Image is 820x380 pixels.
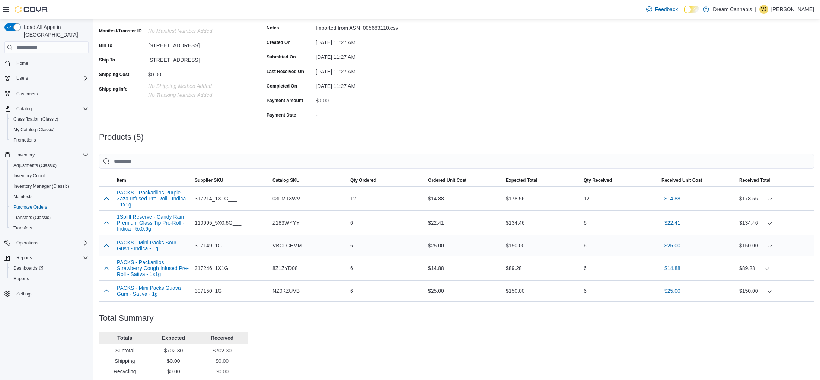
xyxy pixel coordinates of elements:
[7,273,92,284] button: Reports
[16,60,28,66] span: Home
[581,261,658,276] div: 6
[13,276,29,282] span: Reports
[10,192,35,201] a: Manifests
[267,25,279,31] label: Notes
[655,6,678,13] span: Feedback
[10,264,46,273] a: Dashboards
[7,223,92,233] button: Transfers
[643,2,681,17] a: Feedback
[117,177,126,183] span: Item
[664,265,680,272] span: $14.88
[16,106,32,112] span: Catalog
[4,55,89,319] nav: Complex example
[503,174,581,186] button: Expected Total
[13,253,35,262] button: Reports
[16,152,35,158] span: Inventory
[506,177,537,183] span: Expected Total
[99,133,144,142] h3: Products (5)
[713,5,752,14] p: Dream Cannabis
[148,83,248,89] p: No Shipping Method added
[10,182,89,191] span: Inventory Manager (Classic)
[13,173,45,179] span: Inventory Count
[503,261,581,276] div: $89.28
[195,177,223,183] span: Supplier SKU
[7,212,92,223] button: Transfers (Classic)
[13,289,35,298] a: Settings
[148,54,248,63] div: [STREET_ADDRESS]
[7,263,92,273] a: Dashboards
[316,80,415,89] div: [DATE] 11:27 AM
[581,174,658,186] button: Qty Received
[503,238,581,253] div: $150.00
[661,284,683,298] button: $25.00
[13,253,89,262] span: Reports
[736,174,814,186] button: Received Total
[664,287,680,295] span: $25.00
[347,191,425,206] div: 12
[7,191,92,202] button: Manifests
[759,5,768,14] div: Vincent Jabara
[13,194,32,200] span: Manifests
[117,240,189,251] button: PACKS - Mini Packs Sour Gush - Indica - 1g
[195,194,237,203] span: 317214_1X1G___
[13,74,31,83] button: Users
[425,174,503,186] button: Ordered Unit Cost
[10,274,32,283] a: Reports
[684,6,699,13] input: Dark Mode
[10,203,50,212] a: Purchase Orders
[13,238,41,247] button: Operations
[117,259,189,277] button: PACKS - Packarillos Strawberry Cough Infused Pre-Roll - Sativa - 1x1g
[503,284,581,298] div: $150.00
[771,5,814,14] p: [PERSON_NAME]
[7,202,92,212] button: Purchase Orders
[739,264,811,273] div: $89.28
[316,51,415,60] div: [DATE] 11:27 AM
[1,88,92,99] button: Customers
[15,6,48,13] img: Cova
[267,39,291,45] label: Created On
[425,191,503,206] div: $14.88
[581,215,658,230] div: 6
[755,5,756,14] p: |
[102,368,148,375] p: Recycling
[199,368,245,375] p: $0.00
[661,215,683,230] button: $22.41
[7,124,92,135] button: My Catalog (Classic)
[739,177,770,183] span: Received Total
[272,218,300,227] span: Z183WYYY
[10,136,39,145] a: Promotions
[584,177,612,183] span: Qty Received
[199,334,245,342] p: Received
[99,86,128,92] label: Shipping Info
[661,191,683,206] button: $14.88
[99,42,112,48] label: Bill To
[16,75,28,81] span: Users
[1,238,92,248] button: Operations
[13,162,57,168] span: Adjustments (Classic)
[10,125,89,134] span: My Catalog (Classic)
[425,261,503,276] div: $14.88
[347,215,425,230] div: 6
[148,92,248,98] p: No Tracking Number added
[272,286,300,295] span: NZ0KZUVB
[10,171,89,180] span: Inventory Count
[102,357,148,365] p: Shipping
[13,238,89,247] span: Operations
[199,347,245,354] p: $702.30
[664,242,680,249] span: $25.00
[99,72,129,77] label: Shipping Cost
[13,137,36,143] span: Promotions
[739,286,811,295] div: $150.00
[272,241,302,250] span: VBCLCEMM
[99,28,142,34] label: Manifest/Transfer ID
[661,177,702,183] span: Received Unit Cost
[272,194,300,203] span: 03FMT3WV
[7,114,92,124] button: Classification (Classic)
[1,58,92,69] button: Home
[267,69,304,75] label: Last Received On
[151,334,197,342] p: Expected
[267,112,296,118] label: Payment Date
[347,238,425,253] div: 6
[347,261,425,276] div: 6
